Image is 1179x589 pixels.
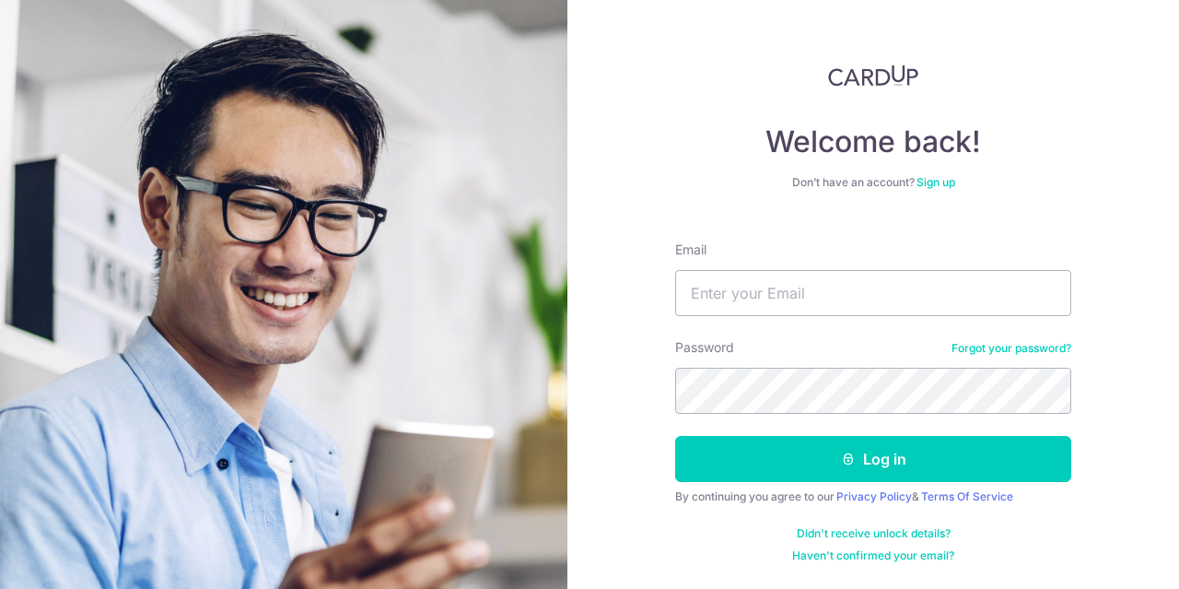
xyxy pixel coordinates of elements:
img: CardUp Logo [828,65,918,87]
label: Password [675,338,734,357]
div: Don’t have an account? [675,175,1071,190]
a: Haven't confirmed your email? [792,548,954,563]
div: By continuing you agree to our & [675,489,1071,504]
h4: Welcome back! [675,124,1071,160]
a: Sign up [916,175,955,189]
a: Terms Of Service [921,489,1013,503]
a: Didn't receive unlock details? [797,526,951,541]
button: Log in [675,436,1071,482]
input: Enter your Email [675,270,1071,316]
a: Privacy Policy [836,489,912,503]
a: Forgot your password? [951,341,1071,356]
label: Email [675,241,706,259]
